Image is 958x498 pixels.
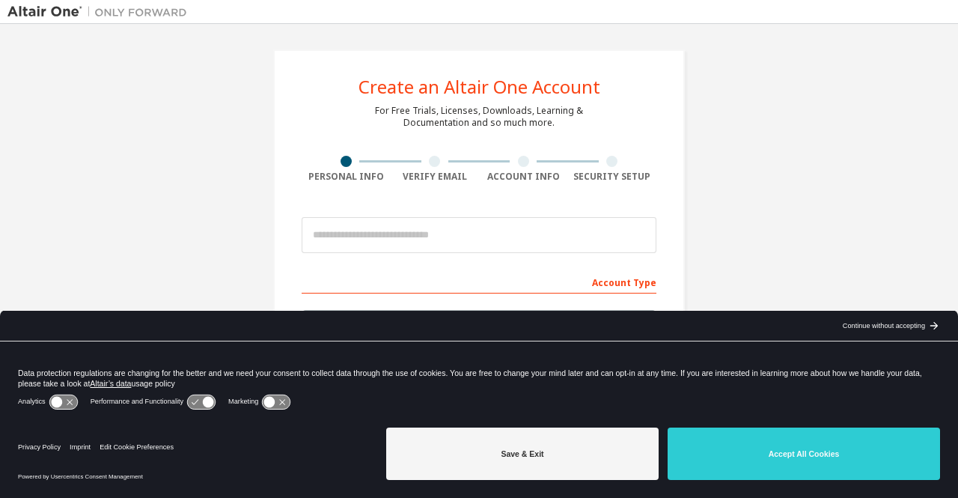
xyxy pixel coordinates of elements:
[375,105,583,129] div: For Free Trials, Licenses, Downloads, Learning & Documentation and so much more.
[479,171,568,183] div: Account Info
[568,171,657,183] div: Security Setup
[302,171,391,183] div: Personal Info
[391,171,480,183] div: Verify Email
[359,78,600,96] div: Create an Altair One Account
[302,270,656,294] div: Account Type
[7,4,195,19] img: Altair One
